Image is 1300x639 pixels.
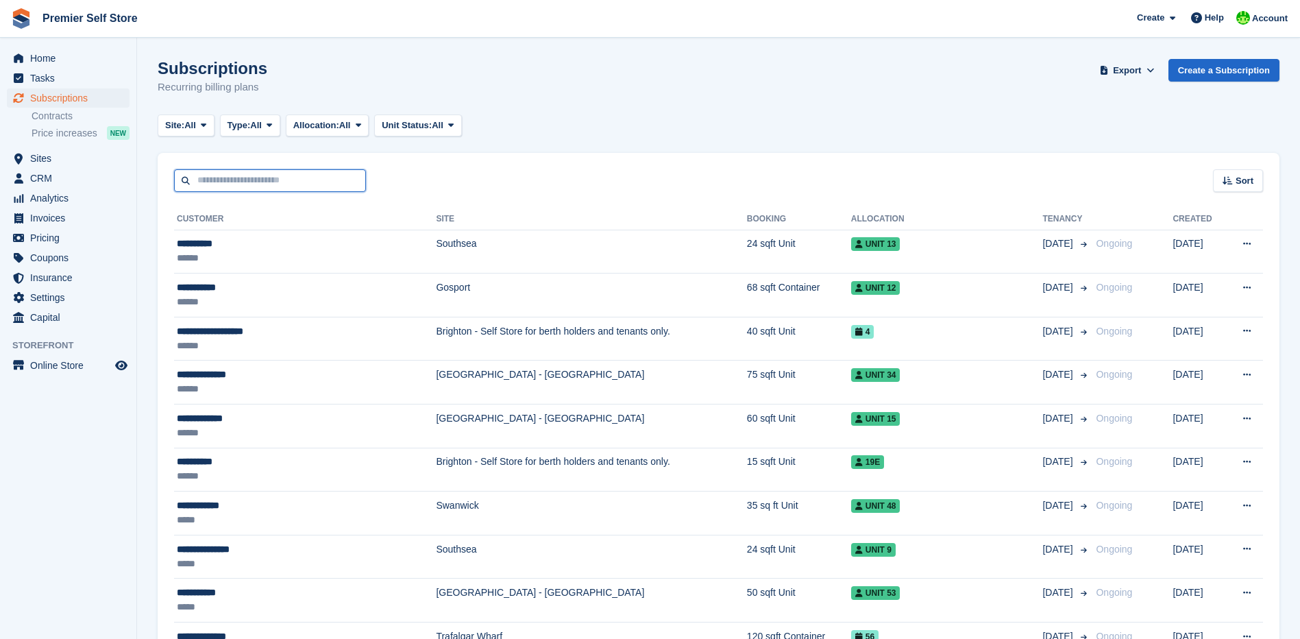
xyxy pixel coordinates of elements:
button: Type: All [220,114,280,137]
div: NEW [107,126,130,140]
td: [GEOGRAPHIC_DATA] - [GEOGRAPHIC_DATA] [436,361,746,405]
span: Sites [30,149,112,168]
a: Premier Self Store [37,7,143,29]
span: Unit 53 [851,586,900,600]
span: Ongoing [1096,282,1132,293]
span: Ongoing [1096,369,1132,380]
a: Preview store [113,357,130,374]
th: Booking [747,208,851,230]
span: Unit 48 [851,499,900,513]
img: stora-icon-8386f47178a22dfd0bd8f6a31ec36ba5ce8667c1dd55bd0f319d3a0aa187defe.svg [11,8,32,29]
span: Unit 9 [851,543,896,557]
a: menu [7,88,130,108]
span: Insurance [30,268,112,287]
span: All [432,119,443,132]
span: [DATE] [1042,411,1075,426]
th: Allocation [851,208,1043,230]
a: menu [7,268,130,287]
span: Ongoing [1096,238,1132,249]
span: [DATE] [1042,586,1075,600]
p: Recurring billing plans [158,80,267,95]
span: Help [1205,11,1224,25]
span: 4 [851,325,874,339]
td: Brighton - Self Store for berth holders and tenants only. [436,448,746,492]
td: [DATE] [1173,579,1225,623]
td: 35 sq ft Unit [747,492,851,535]
th: Customer [174,208,436,230]
th: Created [1173,208,1225,230]
span: [DATE] [1042,542,1075,557]
span: Ongoing [1096,456,1132,467]
a: menu [7,169,130,188]
span: Ongoing [1096,500,1132,511]
th: Site [436,208,746,230]
td: [DATE] [1173,492,1225,535]
span: All [339,119,351,132]
a: Price increases NEW [32,125,130,141]
span: [DATE] [1042,237,1075,251]
button: Export [1097,59,1157,82]
span: Ongoing [1096,587,1132,598]
span: Account [1252,12,1288,25]
span: All [184,119,196,132]
span: Subscriptions [30,88,112,108]
button: Unit Status: All [374,114,461,137]
span: Settings [30,288,112,307]
td: [DATE] [1173,405,1225,448]
td: 50 sqft Unit [747,579,851,623]
span: Pricing [30,228,112,248]
span: Analytics [30,189,112,208]
button: Allocation: All [286,114,369,137]
td: [DATE] [1173,230,1225,274]
span: CRM [30,169,112,188]
span: All [250,119,262,132]
span: [DATE] [1042,367,1075,382]
td: [DATE] [1173,448,1225,492]
span: Invoices [30,208,112,228]
td: [GEOGRAPHIC_DATA] - [GEOGRAPHIC_DATA] [436,579,746,623]
td: Gosport [436,274,746,317]
td: Brighton - Self Store for berth holders and tenants only. [436,317,746,361]
td: [DATE] [1173,317,1225,361]
span: Type: [228,119,251,132]
span: Sort [1236,174,1253,188]
span: Unit 15 [851,412,900,426]
td: Swanwick [436,492,746,535]
td: [DATE] [1173,361,1225,405]
span: Ongoing [1096,326,1132,337]
span: Unit Status: [382,119,432,132]
button: Site: All [158,114,214,137]
span: Unit 34 [851,368,900,382]
span: Create [1137,11,1164,25]
a: menu [7,356,130,375]
span: [DATE] [1042,324,1075,339]
span: Storefront [12,339,136,352]
td: 24 sqft Unit [747,230,851,274]
span: Site: [165,119,184,132]
span: Price increases [32,127,97,140]
span: Allocation: [293,119,339,132]
td: 40 sqft Unit [747,317,851,361]
span: 19E [851,455,884,469]
td: 15 sqft Unit [747,448,851,492]
td: [GEOGRAPHIC_DATA] - [GEOGRAPHIC_DATA] [436,405,746,448]
span: Ongoing [1096,413,1132,424]
td: 68 sqft Container [747,274,851,317]
td: 24 sqft Unit [747,535,851,579]
a: menu [7,189,130,208]
span: Unit 13 [851,237,900,251]
a: menu [7,208,130,228]
td: Southsea [436,535,746,579]
a: Create a Subscription [1168,59,1279,82]
td: 75 sqft Unit [747,361,851,405]
span: [DATE] [1042,280,1075,295]
td: [DATE] [1173,535,1225,579]
a: menu [7,49,130,68]
a: menu [7,248,130,267]
td: Southsea [436,230,746,274]
span: Online Store [30,356,112,375]
span: Ongoing [1096,544,1132,555]
img: Kirsten Hallett [1236,11,1250,25]
a: menu [7,308,130,327]
a: menu [7,288,130,307]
